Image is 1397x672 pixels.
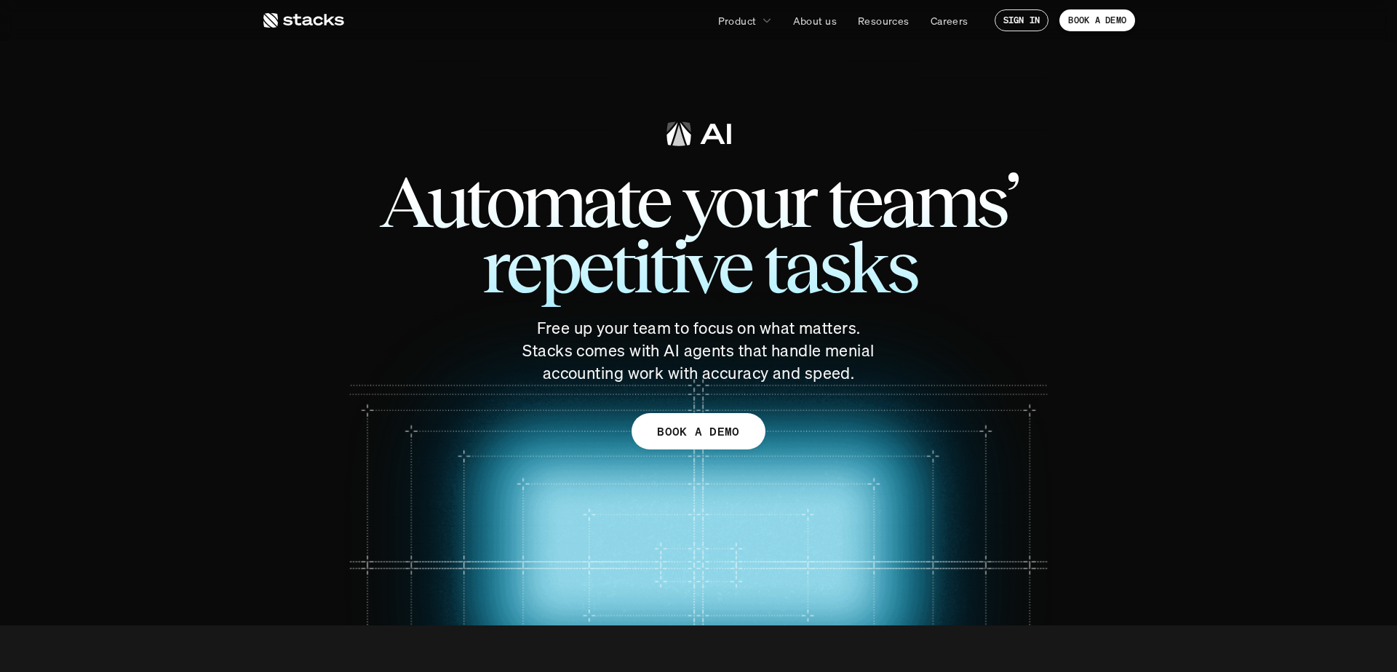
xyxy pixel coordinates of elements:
[632,413,765,449] a: BOOK A DEMO
[784,7,845,33] a: About us
[1059,9,1135,31] a: BOOK A DEMO
[657,421,740,442] p: BOOK A DEMO
[320,154,1077,314] span: Automate your teams’ repetitive tasks
[858,13,910,28] p: Resources
[922,7,977,33] a: Careers
[1003,15,1040,25] p: SIGN IN
[718,13,757,28] p: Product
[995,9,1049,31] a: SIGN IN
[1068,15,1126,25] p: BOOK A DEMO
[517,317,880,384] p: Free up your team to focus on what matters. Stacks comes with AI agents that handle menial accoun...
[849,7,918,33] a: Resources
[793,13,837,28] p: About us
[931,13,968,28] p: Careers
[172,277,236,287] a: Privacy Policy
